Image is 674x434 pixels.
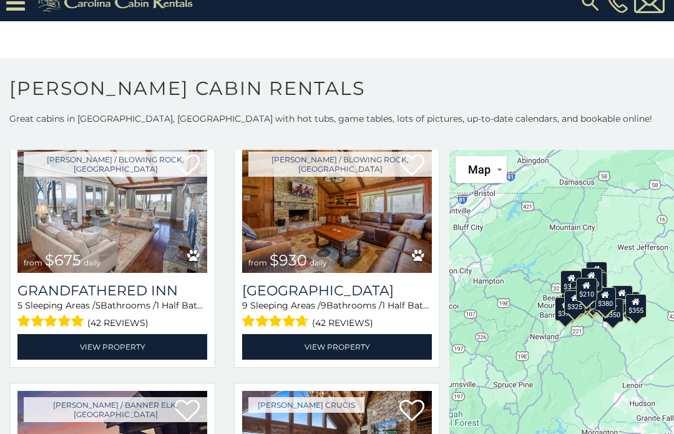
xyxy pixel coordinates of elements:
span: daily [84,258,101,267]
div: Sleeping Areas / Bathrooms / Sleeps: [17,299,207,331]
span: 5 [95,300,100,311]
span: 1 Half Baths / [156,300,213,311]
span: daily [310,258,327,267]
h3: Appalachian Mountain Lodge [242,282,432,299]
span: from [248,258,267,267]
span: 9 [321,300,326,311]
a: [PERSON_NAME] / Blowing Rock, [GEOGRAPHIC_DATA] [248,152,432,177]
div: Sleeping Areas / Bathrooms / Sleeps: [242,299,432,331]
div: $315 [582,289,603,313]
a: [PERSON_NAME] / Banner Elk, [GEOGRAPHIC_DATA] [24,397,207,422]
span: (42 reviews) [87,315,149,331]
div: $305 [560,270,582,293]
span: 5 [17,300,22,311]
img: Grandfathered Inn [17,145,207,273]
div: $320 [581,267,602,291]
div: $210 [576,278,597,302]
div: $355 [625,294,647,318]
span: Map [468,163,491,176]
a: [PERSON_NAME] / Blowing Rock, [GEOGRAPHIC_DATA] [24,152,207,177]
img: Appalachian Mountain Lodge [242,145,432,273]
a: Grandfathered Inn from $675 daily [17,145,207,273]
a: View Property [242,334,432,360]
span: 1 Half Baths / [382,300,439,311]
div: $350 [602,298,623,322]
div: $375 [555,297,576,320]
div: $325 [564,290,585,313]
div: $930 [612,285,633,309]
span: 9 [242,300,248,311]
div: $525 [586,261,607,285]
a: View Property [17,334,207,360]
a: [PERSON_NAME] Crucis [248,397,364,413]
span: from [24,258,42,267]
a: [GEOGRAPHIC_DATA] [242,282,432,299]
span: (42 reviews) [312,315,373,331]
a: Grandfathered Inn [17,282,207,299]
span: $930 [270,251,307,269]
div: $380 [595,287,616,310]
a: Add to favorites [399,398,424,425]
a: Appalachian Mountain Lodge from $930 daily [242,145,432,273]
button: Change map style [456,156,507,183]
span: $675 [45,251,81,269]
